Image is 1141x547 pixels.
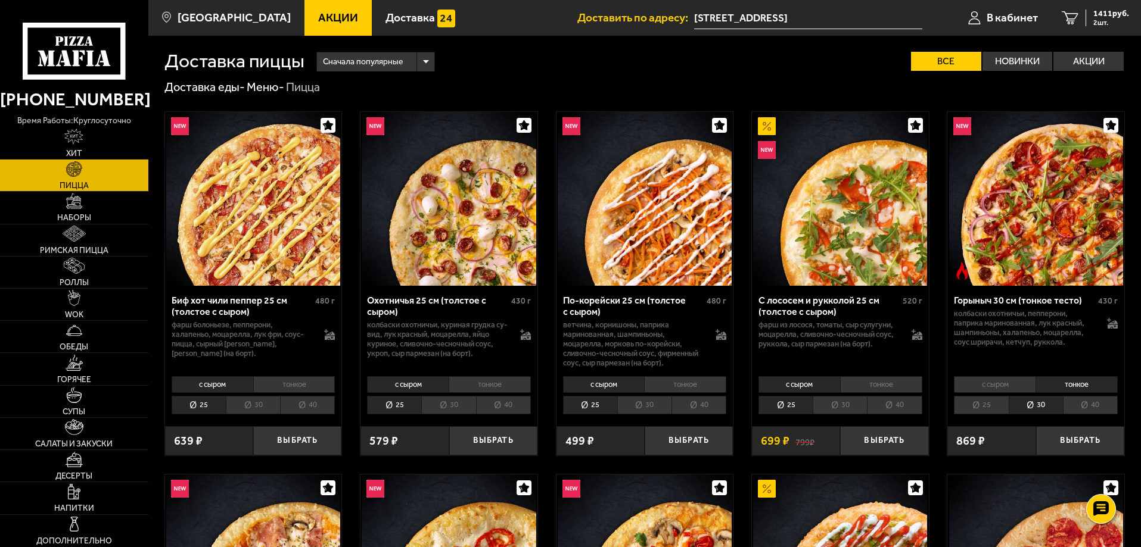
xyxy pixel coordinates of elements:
[840,426,928,455] button: Выбрать
[903,296,922,306] span: 520 г
[367,396,421,414] li: 25
[562,480,580,498] img: Новинка
[366,117,384,135] img: Новинка
[1053,52,1124,71] label: Акции
[1063,396,1118,414] li: 40
[577,12,694,23] span: Доставить по адресу:
[813,396,867,414] li: 30
[57,376,91,384] span: Горячее
[437,10,455,27] img: 15daf4d41897b9f0e9f617042186c801.svg
[172,295,313,317] div: Биф хот чили пеппер 25 см (толстое с сыром)
[366,480,384,498] img: Новинка
[956,435,985,447] span: 869 ₽
[983,52,1053,71] label: Новинки
[286,80,320,95] div: Пицца
[362,112,536,286] img: Охотничья 25 см (толстое с сыром)
[954,309,1095,347] p: колбаски Охотничьи, пепперони, паприка маринованная, лук красный, шампиньоны, халапеньо, моцарелл...
[752,112,929,286] a: АкционныйНовинкаС лососем и рукколой 25 см (толстое с сыром)
[253,426,341,455] button: Выбрать
[1093,10,1129,18] span: 1411 руб.
[367,320,508,358] p: колбаски охотничьи, куриная грудка су-вид, лук красный, моцарелла, яйцо куриное, сливочно-чесночн...
[867,396,922,414] li: 40
[758,376,840,393] li: с сыром
[164,80,245,94] a: Доставка еды-
[954,295,1095,306] div: Горыныч 30 см (тонкое тесто)
[367,376,449,393] li: с сыром
[556,112,733,286] a: НовинкаПо-корейски 25 см (толстое с сыром)
[421,396,475,414] li: 30
[949,112,1123,286] img: Горыныч 30 см (тонкое тесто)
[511,296,531,306] span: 430 г
[60,343,88,351] span: Обеды
[280,396,335,414] li: 40
[360,112,537,286] a: НовинкаОхотничья 25 см (толстое с сыром)
[563,295,704,317] div: По-корейски 25 см (толстое с сыром)
[54,504,94,512] span: Напитки
[563,396,617,414] li: 25
[1093,19,1129,26] span: 2 шт.
[758,320,900,349] p: фарш из лосося, томаты, сыр сулугуни, моцарелла, сливочно-чесночный соус, руккола, сыр пармезан (...
[172,396,226,414] li: 25
[323,51,403,73] span: Сначала популярные
[385,12,435,23] span: Доставка
[66,149,82,158] span: Хит
[758,295,900,317] div: С лососем и рукколой 25 см (толстое с сыром)
[562,117,580,135] img: Новинка
[953,117,971,135] img: Новинка
[563,320,704,368] p: ветчина, корнишоны, паприка маринованная, шампиньоны, моцарелла, морковь по-корейски, сливочно-че...
[178,12,291,23] span: [GEOGRAPHIC_DATA]
[318,12,358,23] span: Акции
[911,52,981,71] label: Все
[758,141,776,159] img: Новинка
[449,376,531,393] li: тонкое
[1098,296,1118,306] span: 430 г
[558,112,732,286] img: По-корейски 25 см (толстое с сыром)
[1036,426,1124,455] button: Выбрать
[840,376,922,393] li: тонкое
[1036,376,1118,393] li: тонкое
[694,7,922,29] span: проспект Будённого, 19к2
[617,396,671,414] li: 30
[164,52,304,71] h1: Доставка пиццы
[247,80,284,94] a: Меню-
[35,440,113,448] span: Салаты и закуски
[563,376,645,393] li: с сыром
[758,480,776,498] img: Акционный
[60,279,89,287] span: Роллы
[253,376,335,393] li: тонкое
[60,182,89,190] span: Пицца
[758,396,813,414] li: 25
[476,396,531,414] li: 40
[165,112,342,286] a: НовинкаБиф хот чили пеппер 25 см (толстое с сыром)
[795,435,814,447] s: 799 ₽
[171,480,189,498] img: Новинка
[449,426,537,455] button: Выбрать
[172,320,313,358] p: фарш болоньезе, пепперони, халапеньо, моцарелла, лук фри, соус-пицца, сырный [PERSON_NAME], [PERS...
[315,296,335,306] span: 480 г
[57,214,91,222] span: Наборы
[753,112,927,286] img: С лососем и рукколой 25 см (толстое с сыром)
[694,7,922,29] input: Ваш адрес доставки
[172,376,253,393] li: с сыром
[174,435,203,447] span: 639 ₽
[369,435,398,447] span: 579 ₽
[707,296,726,306] span: 480 г
[166,112,340,286] img: Биф хот чили пеппер 25 см (толстое с сыром)
[761,435,789,447] span: 699 ₽
[367,295,508,317] div: Охотничья 25 см (толстое с сыром)
[40,246,108,255] span: Римская пицца
[987,12,1038,23] span: В кабинет
[63,408,85,416] span: Супы
[645,426,733,455] button: Выбрать
[36,537,112,545] span: Дополнительно
[954,396,1008,414] li: 25
[65,311,83,319] span: WOK
[644,376,726,393] li: тонкое
[671,396,726,414] li: 40
[171,117,189,135] img: Новинка
[947,112,1124,286] a: НовинкаОстрое блюдоГорыныч 30 см (тонкое тесто)
[1009,396,1063,414] li: 30
[226,396,280,414] li: 30
[565,435,594,447] span: 499 ₽
[954,376,1036,393] li: с сыром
